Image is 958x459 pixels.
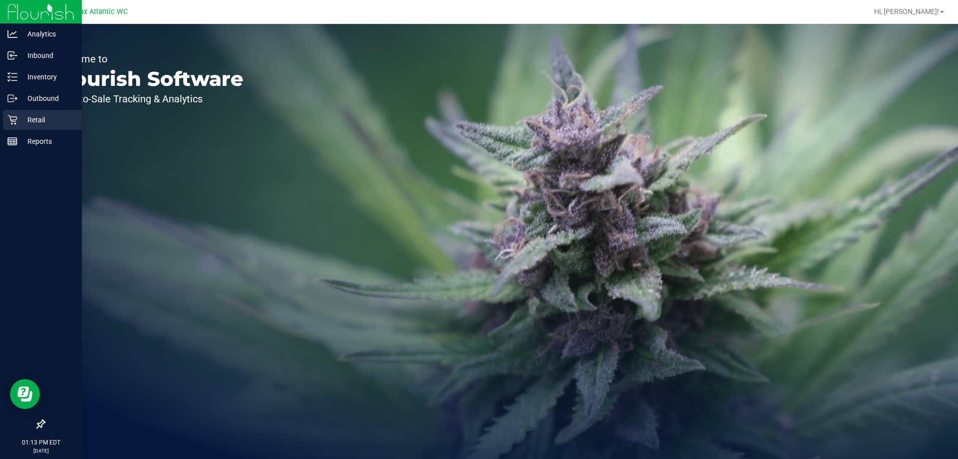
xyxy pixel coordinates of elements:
[17,92,77,104] p: Outbound
[17,71,77,83] p: Inventory
[7,136,17,146] inline-svg: Reports
[4,447,77,455] p: [DATE]
[76,7,128,16] span: Jax Atlantic WC
[54,94,243,104] p: Seed-to-Sale Tracking & Analytics
[17,28,77,40] p: Analytics
[7,93,17,103] inline-svg: Outbound
[17,114,77,126] p: Retail
[54,54,243,64] p: Welcome to
[7,50,17,60] inline-svg: Inbound
[17,49,77,61] p: Inbound
[54,69,243,89] p: Flourish Software
[7,29,17,39] inline-svg: Analytics
[17,135,77,147] p: Reports
[10,379,40,409] iframe: Resource center
[4,438,77,447] p: 01:13 PM EDT
[874,7,939,15] span: Hi, [PERSON_NAME]!
[7,72,17,82] inline-svg: Inventory
[7,115,17,125] inline-svg: Retail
